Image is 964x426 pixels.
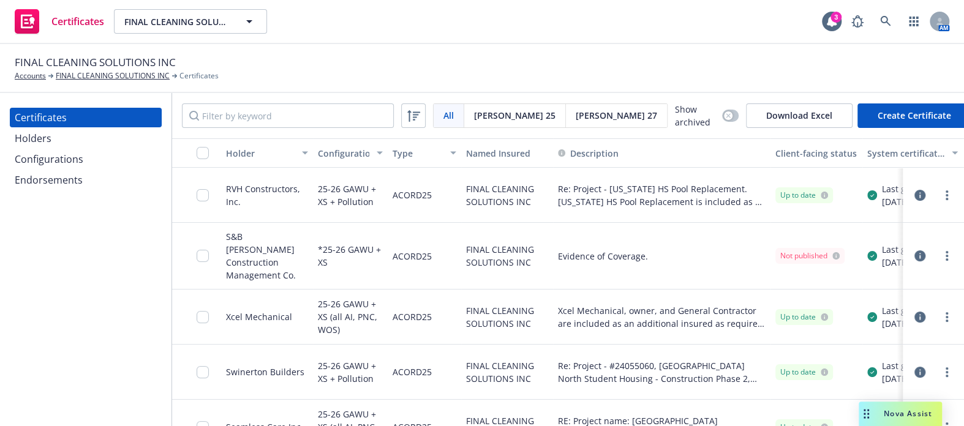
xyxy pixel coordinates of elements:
[882,195,956,208] div: [DATE] 5:12 PM
[882,243,956,256] div: Last generated on
[466,147,548,160] div: Named Insured
[114,9,267,34] button: FINAL CLEANING SOLUTIONS INC
[884,408,932,419] span: Nova Assist
[197,147,209,159] input: Select all
[10,4,109,39] a: Certificates
[873,9,898,34] a: Search
[902,9,926,34] a: Switch app
[830,12,842,23] div: 3
[940,365,954,379] a: more
[882,359,956,372] div: Last generated on
[313,138,388,168] button: Configuration
[461,290,553,345] div: FINAL CLEANING SOLUTIONS INC
[461,138,553,168] button: Named Insured
[393,297,432,337] div: ACORD25
[746,103,853,128] button: Download Excel
[318,147,369,160] div: Configuration
[461,223,553,290] div: FINAL CLEANING SOLUTIONS INC
[558,250,648,263] button: Evidence of Coverage.
[859,402,942,426] button: Nova Assist
[882,182,956,195] div: Last generated on
[15,149,83,169] div: Configurations
[780,312,828,323] div: Up to date
[318,352,383,392] div: 25-26 GAWU + XS + Pollution
[461,345,553,400] div: FINAL CLEANING SOLUTIONS INC
[558,147,619,160] button: Description
[882,304,956,317] div: Last generated on
[940,310,954,324] a: more
[179,70,219,81] span: Certificates
[940,188,954,203] a: more
[780,250,840,261] div: Not published
[845,9,870,34] a: Report a Bug
[393,230,432,282] div: ACORD25
[393,352,432,392] div: ACORD25
[15,170,83,190] div: Endorsements
[221,138,313,168] button: Holder
[318,175,383,215] div: 25-26 GAWU + XS + Pollution
[197,366,209,378] input: Toggle Row Selected
[859,402,874,426] div: Drag to move
[443,109,454,122] span: All
[226,230,308,282] div: S&B [PERSON_NAME] Construction Management Co.
[226,147,295,160] div: Holder
[51,17,104,26] span: Certificates
[197,311,209,323] input: Toggle Row Selected
[675,103,717,129] span: Show archived
[882,256,956,269] div: [DATE] 6:43 PM
[15,70,46,81] a: Accounts
[393,147,443,160] div: Type
[226,182,308,208] div: RVH Constructors, Inc.
[558,304,766,330] button: Xcel Mechanical, owner, and General Contractor are included as an additional insured as required ...
[226,365,304,378] div: Swinerton Builders
[15,129,51,148] div: Holders
[780,190,828,201] div: Up to date
[226,310,292,323] div: Xcel Mechanical
[770,138,862,168] button: Client-facing status
[867,147,944,160] div: System certificate last generated
[576,109,657,122] span: [PERSON_NAME] 27
[882,317,956,330] div: [DATE] 11:21 AM
[393,175,432,215] div: ACORD25
[197,250,209,262] input: Toggle Row Selected
[558,359,766,385] button: Re: Project - #24055060, [GEOGRAPHIC_DATA] North Student Housing - Construction Phase 2, [STREET_...
[197,189,209,201] input: Toggle Row Selected
[882,372,956,385] div: [DATE] 6:03 PM
[474,109,555,122] span: [PERSON_NAME] 25
[182,103,394,128] input: Filter by keyword
[10,129,162,148] a: Holders
[558,182,766,208] button: Re: Project - [US_STATE] HS Pool Replacement. [US_STATE] HS Pool Replacement is included as an ad...
[10,108,162,127] a: Certificates
[10,149,162,169] a: Configurations
[940,248,954,263] a: more
[318,297,383,337] div: 25-26 GAWU + XS (all AI, PNC, WOS)
[775,147,857,160] div: Client-facing status
[862,138,963,168] button: System certificate last generated
[318,230,383,282] div: *25-26 GAWU + XS
[124,15,230,28] span: FINAL CLEANING SOLUTIONS INC
[461,168,553,223] div: FINAL CLEANING SOLUTIONS INC
[780,367,828,378] div: Up to date
[388,138,461,168] button: Type
[15,108,67,127] div: Certificates
[15,54,176,70] span: FINAL CLEANING SOLUTIONS INC
[10,170,162,190] a: Endorsements
[56,70,170,81] a: FINAL CLEANING SOLUTIONS INC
